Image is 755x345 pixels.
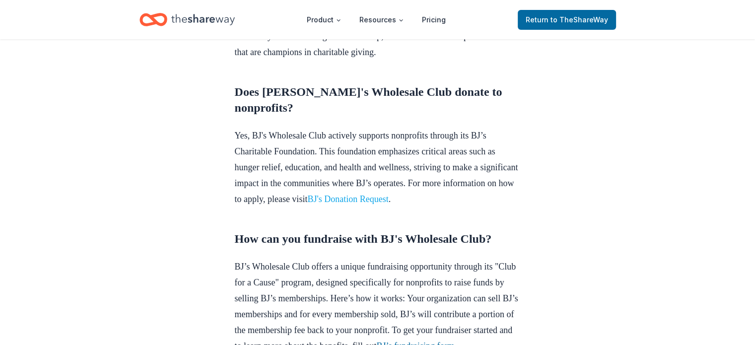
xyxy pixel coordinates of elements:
[307,194,388,204] a: BJ's Donation Request
[139,8,235,31] a: Home
[526,14,608,26] span: Return
[299,8,454,31] nav: Main
[299,10,349,30] button: Product
[235,231,521,247] h2: How can you fundraise with BJ's Wholesale Club?
[351,10,412,30] button: Resources
[550,15,608,24] span: to TheShareWay
[518,10,616,30] a: Returnto TheShareWay
[235,128,521,207] p: Yes, BJ's Wholesale Club actively supports nonprofits through its BJ’s Charitable Foundation. Thi...
[414,10,454,30] a: Pricing
[235,84,521,116] h2: Does [PERSON_NAME]'s Wholesale Club donate to nonprofits?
